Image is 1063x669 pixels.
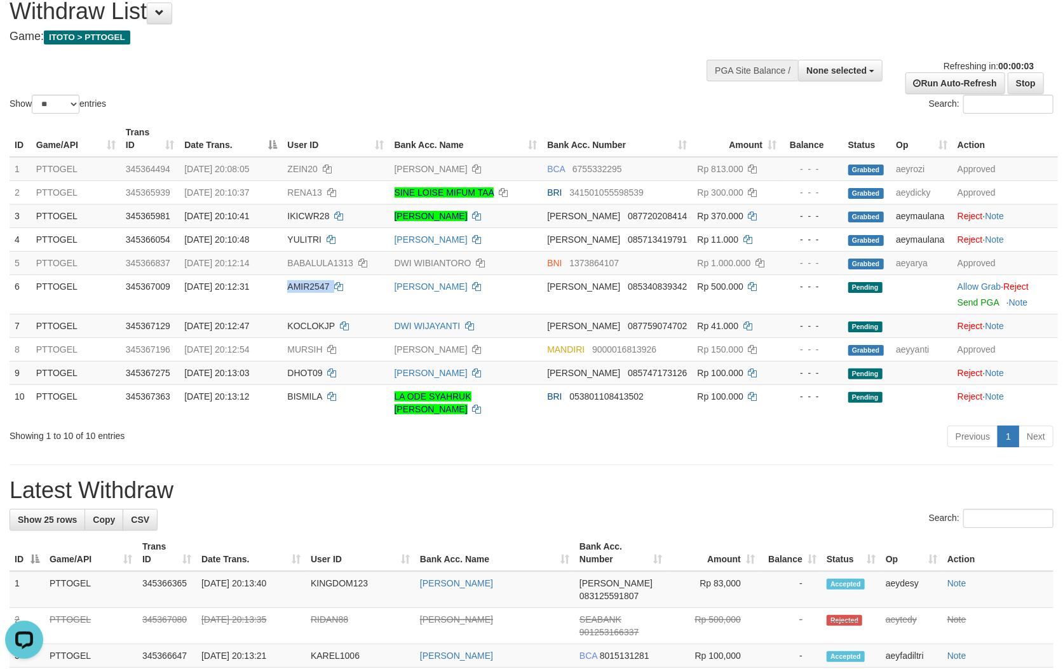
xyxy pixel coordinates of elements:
td: PTTOGEL [31,384,121,421]
span: 345366837 [126,258,170,268]
span: Show 25 rows [18,515,77,525]
span: MURSIH [287,344,322,355]
td: - [760,644,822,668]
a: Note [985,321,1004,331]
td: PTTOGEL [44,571,137,608]
span: Accepted [827,579,865,590]
td: PTTOGEL [31,204,121,227]
div: - - - [787,186,837,199]
a: Stop [1008,72,1044,94]
strong: 00:00:03 [998,61,1034,71]
span: Copy 083125591807 to clipboard [579,591,639,601]
span: MANDIRI [547,344,585,355]
td: [DATE] 20:13:40 [196,571,306,608]
span: BCA [579,651,597,661]
h1: Latest Withdraw [10,478,1053,503]
span: Copy 085340839342 to clipboard [628,281,687,292]
span: BNI [547,258,562,268]
span: Copy 087759074702 to clipboard [628,321,687,331]
span: RENA13 [287,187,322,198]
span: [DATE] 20:12:31 [184,281,249,292]
a: Show 25 rows [10,509,85,530]
td: aeyyanti [891,337,952,361]
td: 3 [10,204,31,227]
a: [PERSON_NAME] [420,578,493,588]
a: Send PGA [958,297,999,307]
span: DHOT09 [287,368,322,378]
a: Note [985,391,1004,402]
span: Grabbed [848,165,884,175]
td: [DATE] 20:13:21 [196,644,306,668]
a: Run Auto-Refresh [905,72,1005,94]
th: Balance: activate to sort column ascending [760,535,822,571]
td: 10 [10,384,31,421]
a: Note [985,234,1004,245]
a: [PERSON_NAME] [395,281,468,292]
td: aeydesy [881,571,942,608]
th: ID [10,121,31,157]
a: [PERSON_NAME] [395,211,468,221]
label: Show entries [10,95,106,114]
span: 345364494 [126,164,170,174]
span: Copy 901253166337 to clipboard [579,627,639,637]
td: PTTOGEL [31,251,121,274]
span: 345367363 [126,391,170,402]
a: Reject [958,368,983,378]
a: Reject [958,211,983,221]
span: 345367129 [126,321,170,331]
span: Rp 1.000.000 [698,258,751,268]
span: Refreshing in: [944,61,1034,71]
span: BRI [547,187,562,198]
td: 345366647 [137,644,196,668]
span: Copy [93,515,115,525]
td: Approved [952,180,1058,204]
span: [DATE] 20:12:47 [184,321,249,331]
td: Rp 500,000 [667,608,760,644]
a: Copy [85,509,123,530]
span: 345367275 [126,368,170,378]
span: YULITRI [287,234,322,245]
button: None selected [798,60,883,81]
span: Copy 8015131281 to clipboard [600,651,649,661]
span: 345367196 [126,344,170,355]
span: IKICWR28 [287,211,329,221]
td: 9 [10,361,31,384]
th: Bank Acc. Name: activate to sort column ascending [389,121,543,157]
th: Trans ID: activate to sort column ascending [121,121,179,157]
span: Rp 41.000 [698,321,739,331]
span: Grabbed [848,188,884,199]
th: Status: activate to sort column ascending [822,535,881,571]
div: - - - [787,390,837,403]
span: [PERSON_NAME] [547,211,620,221]
a: Previous [947,426,998,447]
th: Status [843,121,891,157]
button: Open LiveChat chat widget [5,5,43,43]
input: Search: [963,95,1053,114]
th: Op: activate to sort column ascending [891,121,952,157]
span: AMIR2547 [287,281,329,292]
th: Bank Acc. Number: activate to sort column ascending [542,121,692,157]
td: RIDAN88 [306,608,415,644]
th: Amount: activate to sort column ascending [693,121,782,157]
td: · [952,361,1058,384]
th: ID: activate to sort column descending [10,535,44,571]
span: CSV [131,515,149,525]
td: Approved [952,337,1058,361]
th: User ID: activate to sort column ascending [282,121,389,157]
span: [PERSON_NAME] [547,321,620,331]
a: Reject [958,234,983,245]
td: · [952,274,1058,314]
a: 1 [998,426,1019,447]
span: [DATE] 20:08:05 [184,164,249,174]
span: 345365939 [126,187,170,198]
td: aeyfadiltri [881,644,942,668]
td: · [952,204,1058,227]
td: aeydicky [891,180,952,204]
td: - [760,608,822,644]
th: Balance [782,121,843,157]
td: PTTOGEL [44,608,137,644]
div: - - - [787,343,837,356]
span: 345366054 [126,234,170,245]
span: [PERSON_NAME] [547,281,620,292]
a: [PERSON_NAME] [420,614,493,625]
